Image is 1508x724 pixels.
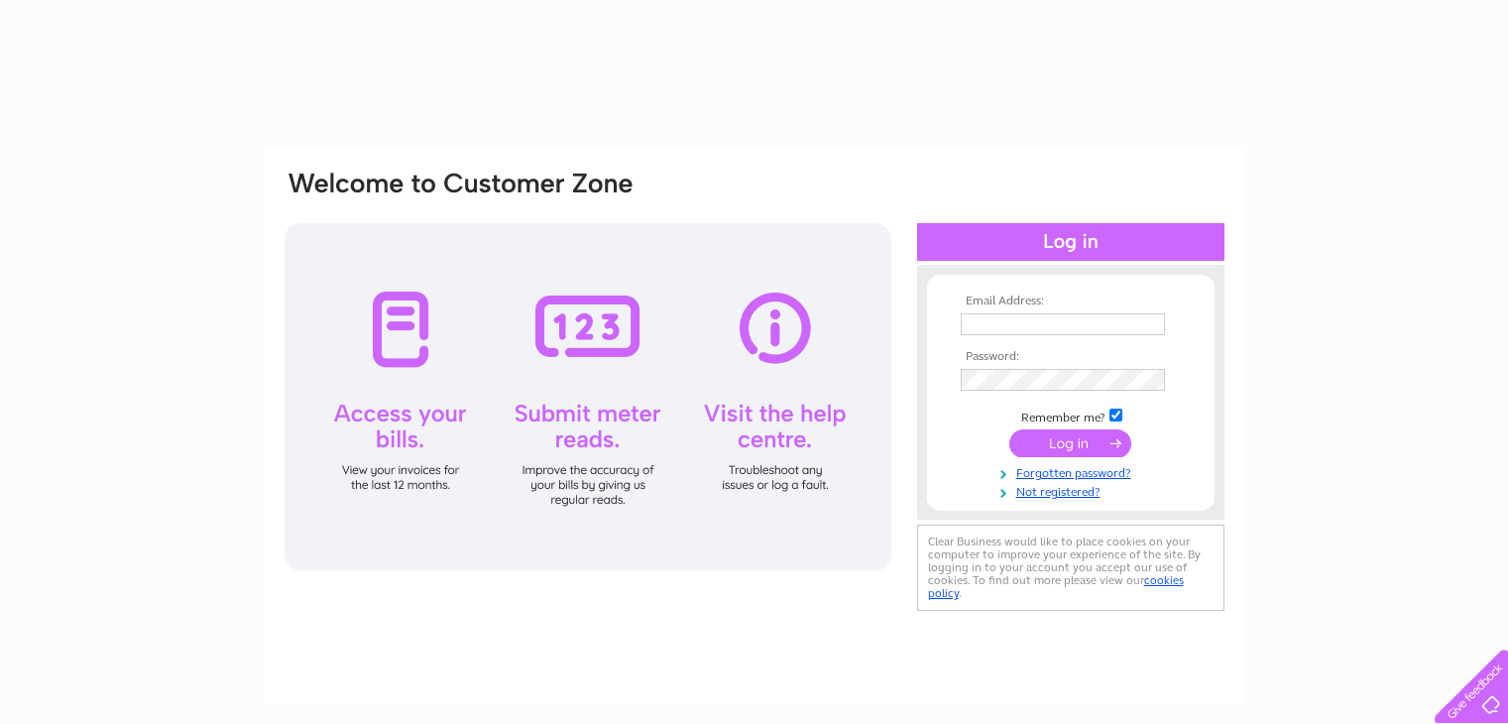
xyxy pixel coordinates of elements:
input: Submit [1009,429,1131,457]
td: Remember me? [956,406,1186,425]
a: Not registered? [961,481,1186,500]
div: Clear Business would like to place cookies on your computer to improve your experience of the sit... [917,525,1224,611]
th: Email Address: [956,295,1186,308]
a: Forgotten password? [961,462,1186,481]
th: Password: [956,350,1186,364]
a: cookies policy [928,573,1184,600]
